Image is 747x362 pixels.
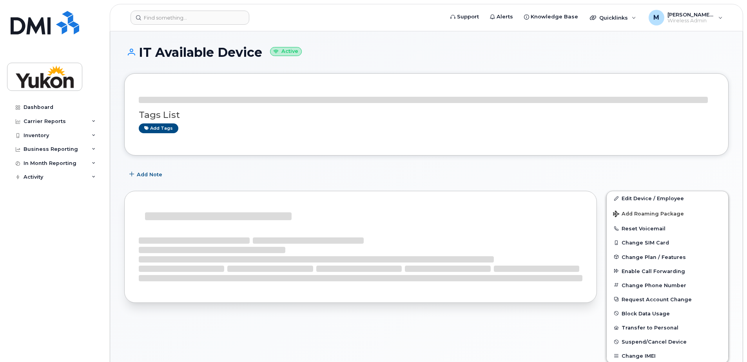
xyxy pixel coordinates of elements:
button: Enable Call Forwarding [607,264,728,278]
span: Add Roaming Package [613,211,684,218]
h3: Tags List [139,110,714,120]
button: Change Phone Number [607,278,728,292]
button: Change Plan / Features [607,250,728,264]
button: Request Account Change [607,292,728,306]
h1: IT Available Device [124,45,729,59]
span: Suspend/Cancel Device [622,339,687,345]
a: Add tags [139,123,178,133]
button: Transfer to Personal [607,320,728,335]
span: Enable Call Forwarding [622,268,685,274]
a: Edit Device / Employee [607,191,728,205]
button: Add Note [124,167,169,181]
span: Change Plan / Features [622,254,686,260]
button: Add Roaming Package [607,205,728,221]
button: Change SIM Card [607,235,728,250]
button: Suspend/Cancel Device [607,335,728,349]
button: Reset Voicemail [607,221,728,235]
span: Add Note [137,171,162,178]
small: Active [270,47,302,56]
button: Block Data Usage [607,306,728,320]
